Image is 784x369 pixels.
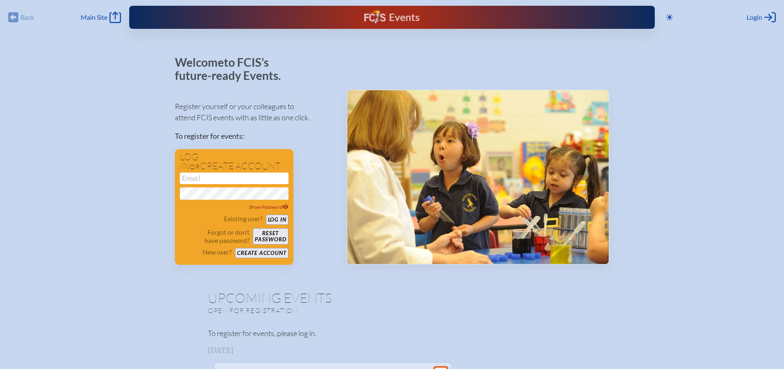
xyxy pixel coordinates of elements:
h1: Upcoming Events [208,291,577,304]
h3: [DATE] [208,346,577,355]
span: Login [747,13,762,21]
a: Main Site [81,12,121,23]
p: Open for registration [208,306,425,315]
p: Forgot or don’t have password? [180,228,250,245]
span: Show Password [249,204,288,210]
button: Create account [235,248,288,258]
button: Resetpassword [253,228,288,245]
input: Email [180,173,288,184]
p: New user? [202,248,232,256]
p: To register for events: [175,131,333,142]
div: FCIS Events — Future ready [274,10,510,25]
span: Main Site [81,13,107,21]
p: Register yourself or your colleagues to attend FCIS events with as little as one click. [175,101,333,123]
p: Existing user? [224,215,263,223]
h1: Log in create account [180,152,288,171]
p: To register for events, please log in. [208,328,577,339]
img: Events [347,90,609,264]
button: Log in [266,215,288,225]
p: Welcome to FCIS’s future-ready Events. [175,56,290,82]
span: or [190,163,200,171]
